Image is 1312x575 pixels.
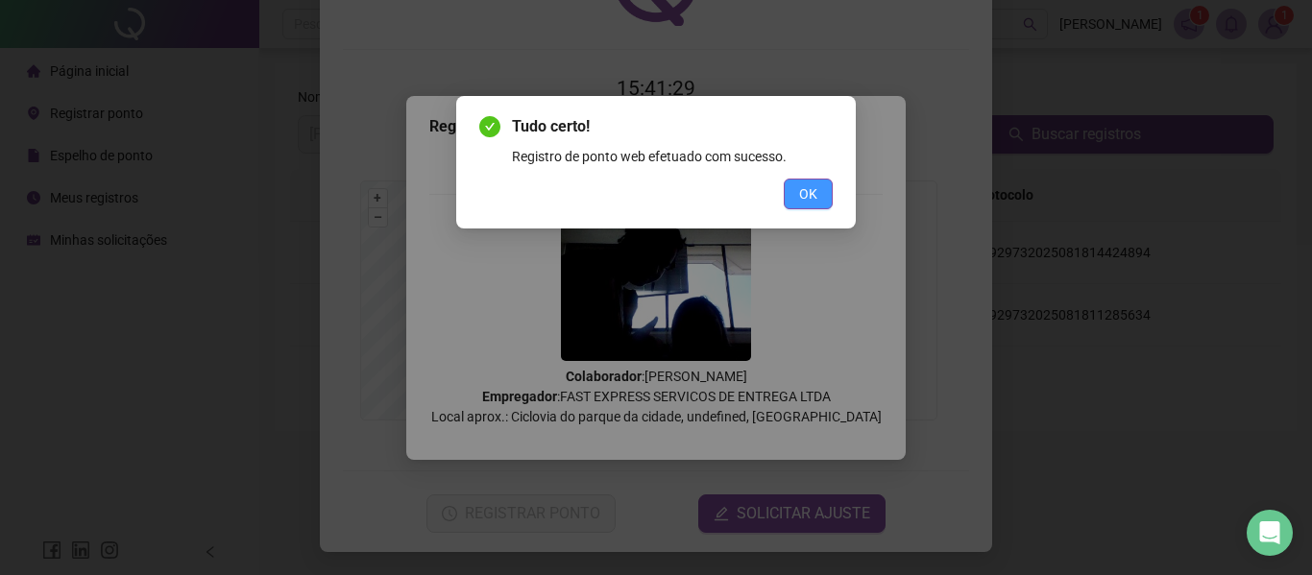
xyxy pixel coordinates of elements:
[784,179,833,209] button: OK
[512,146,833,167] div: Registro de ponto web efetuado com sucesso.
[512,115,833,138] span: Tudo certo!
[799,183,817,204] span: OK
[1247,510,1293,556] div: Open Intercom Messenger
[479,116,500,137] span: check-circle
